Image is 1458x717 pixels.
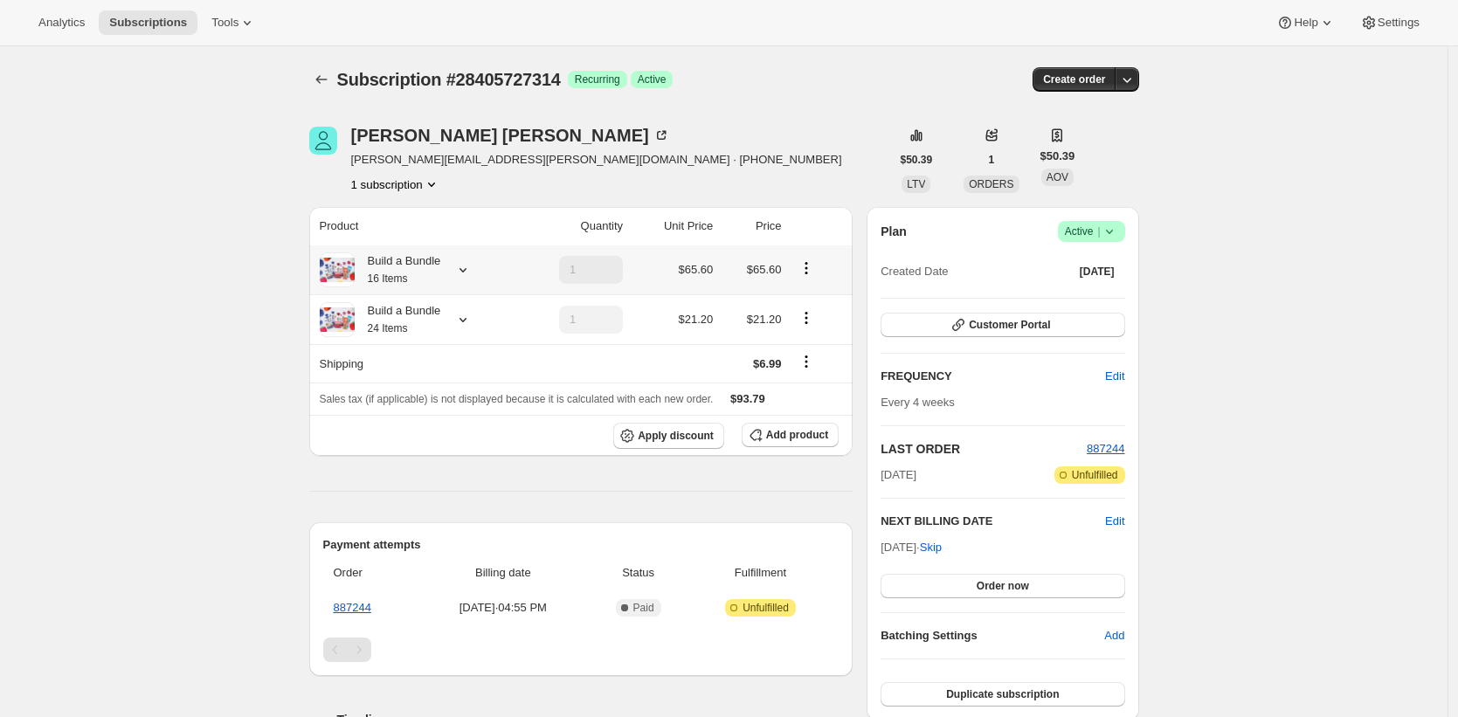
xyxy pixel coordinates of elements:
span: Every 4 weeks [881,396,955,409]
button: Skip [909,534,952,562]
span: Subscriptions [109,16,187,30]
a: 887244 [334,601,371,614]
span: Active [638,72,667,86]
button: [DATE] [1069,259,1125,284]
span: Analytics [38,16,85,30]
button: Add product [742,423,839,447]
button: 887244 [1087,440,1124,458]
span: Billing date [422,564,584,582]
button: Subscriptions [309,67,334,92]
button: Help [1266,10,1345,35]
span: Created Date [881,263,948,280]
span: Status [594,564,681,582]
span: Unfulfilled [1072,468,1118,482]
span: Skip [920,539,942,556]
button: Shipping actions [792,352,820,371]
span: Add product [766,428,828,442]
button: Analytics [28,10,95,35]
span: Edit [1105,368,1124,385]
button: Subscriptions [99,10,197,35]
button: Tools [201,10,266,35]
h2: FREQUENCY [881,368,1105,385]
span: $65.60 [679,263,714,276]
div: [PERSON_NAME] [PERSON_NAME] [351,127,670,144]
span: Customer Portal [969,318,1050,332]
button: 1 [978,148,1005,172]
button: Order now [881,574,1124,598]
div: Build a Bundle [355,302,441,337]
span: | [1097,224,1100,238]
span: $50.39 [1040,148,1075,165]
th: Unit Price [628,207,718,245]
span: Recurring [575,72,620,86]
span: [DATE] [881,466,916,484]
span: Fulfillment [693,564,828,582]
span: [DATE] · [881,541,942,554]
span: Help [1294,16,1317,30]
span: Add [1104,627,1124,645]
h2: NEXT BILLING DATE [881,513,1105,530]
span: LTV [907,178,925,190]
span: [DATE] [1080,265,1115,279]
th: Shipping [309,344,516,383]
span: 1 [989,153,995,167]
button: Product actions [351,176,440,193]
span: Active [1065,223,1118,240]
button: Create order [1033,67,1116,92]
span: Apply discount [638,429,714,443]
span: Sales tax (if applicable) is not displayed because it is calculated with each new order. [320,393,714,405]
span: Settings [1378,16,1420,30]
h2: LAST ORDER [881,440,1087,458]
button: Product actions [792,259,820,278]
span: $65.60 [747,263,782,276]
span: Caroline Moseley [309,127,337,155]
span: $50.39 [901,153,933,167]
button: Edit [1105,513,1124,530]
button: Apply discount [613,423,724,449]
h2: Payment attempts [323,536,840,554]
span: $6.99 [753,357,782,370]
span: Paid [633,601,654,615]
button: Product actions [792,308,820,327]
span: Duplicate subscription [946,687,1059,701]
span: $21.20 [679,313,714,326]
span: $93.79 [730,392,765,405]
span: $21.20 [747,313,782,326]
button: Edit [1095,362,1135,390]
span: ORDERS [969,178,1013,190]
button: Settings [1350,10,1430,35]
small: 16 Items [368,272,408,285]
th: Product [309,207,516,245]
button: Customer Portal [881,313,1124,337]
span: Unfulfilled [743,601,789,615]
span: Create order [1043,72,1105,86]
th: Quantity [516,207,628,245]
span: [PERSON_NAME][EMAIL_ADDRESS][PERSON_NAME][DOMAIN_NAME] · [PHONE_NUMBER] [351,151,842,169]
a: 887244 [1087,442,1124,455]
h2: Plan [881,223,907,240]
span: Subscription #28405727314 [337,70,561,89]
small: 24 Items [368,322,408,334]
button: $50.39 [890,148,943,172]
th: Price [718,207,786,245]
span: Tools [211,16,238,30]
th: Order [323,554,418,592]
nav: Pagination [323,638,840,662]
span: AOV [1047,171,1068,183]
h6: Batching Settings [881,627,1104,645]
button: Add [1094,622,1135,650]
span: Order now [977,579,1029,593]
button: Duplicate subscription [881,682,1124,707]
div: Build a Bundle [355,252,441,287]
span: [DATE] · 04:55 PM [422,599,584,617]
